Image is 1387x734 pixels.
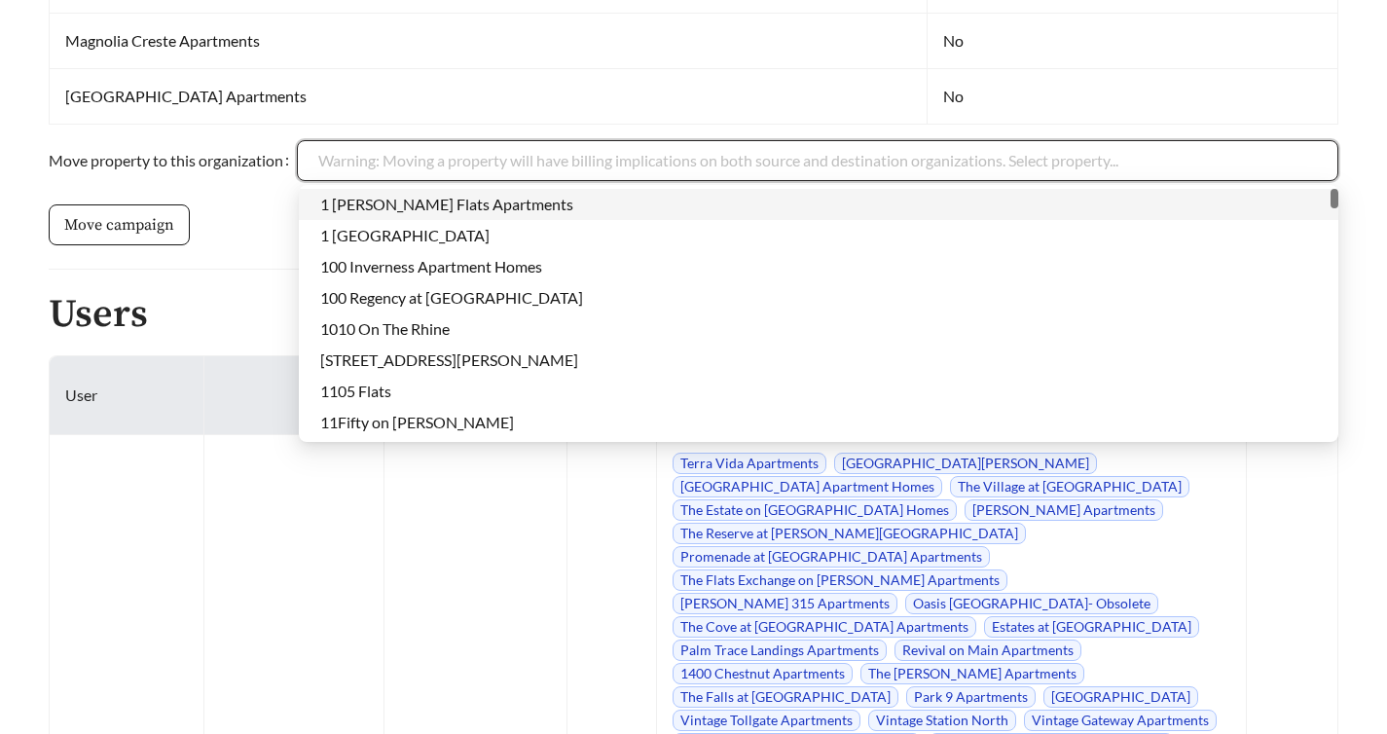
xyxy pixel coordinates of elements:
span: Vintage Gateway Apartments [1024,710,1217,731]
span: Palm Trace Landings Apartments [673,640,887,661]
div: 100 Inverness Apartment Homes [299,251,1338,282]
span: The Falls at [GEOGRAPHIC_DATA] [673,686,898,708]
div: 100 Regency at Clemson [299,282,1338,313]
span: Terra Vida Apartments [673,453,826,474]
div: 100 Regency at [GEOGRAPHIC_DATA] [320,287,1317,309]
span: Promenade at [GEOGRAPHIC_DATA] Apartments [673,546,990,568]
th: User [50,356,204,435]
span: The Village at [GEOGRAPHIC_DATA] [950,476,1189,497]
div: 1010 On The Rhine [320,318,1317,340]
td: Magnolia Creste Apartments [50,14,928,69]
div: 1 [GEOGRAPHIC_DATA] [320,225,1317,246]
div: 1105 Flats [299,376,1338,407]
span: 1400 Chestnut Apartments [673,663,853,684]
div: 1105 Flats [320,381,1317,402]
div: 1012 W Randolph St [299,345,1338,376]
span: The Cove at [GEOGRAPHIC_DATA] Apartments [673,616,976,638]
input: Move property to this organization [318,141,1317,180]
div: 11Fifty on Olson [299,407,1338,438]
div: 1 Kennedy Flats Apartments [299,189,1338,220]
span: [GEOGRAPHIC_DATA] Apartment Homes [673,476,942,497]
td: No [928,69,1338,125]
h2: Users [49,293,1338,336]
td: [GEOGRAPHIC_DATA] Apartments [50,69,928,125]
div: 1010 On The Rhine [299,313,1338,345]
label: Move property to this organization [49,140,297,181]
span: The Estate on [GEOGRAPHIC_DATA] Homes [673,499,957,521]
span: [GEOGRAPHIC_DATA] [1043,686,1198,708]
span: The Flats Exchange on [PERSON_NAME] Apartments [673,569,1007,591]
span: Vintage Tollgate Apartments [673,710,860,731]
div: 11Fifty on [PERSON_NAME] [320,412,1317,433]
td: No [928,14,1338,69]
span: Estates at [GEOGRAPHIC_DATA] [984,616,1199,638]
div: 100 Inverness Apartment Homes [320,256,1317,277]
span: [PERSON_NAME] 315 Apartments [673,593,897,614]
span: The Reserve at [PERSON_NAME][GEOGRAPHIC_DATA] [673,523,1026,544]
span: Park 9 Apartments [906,686,1036,708]
span: Move campaign [64,213,174,237]
span: Oasis [GEOGRAPHIC_DATA]- Obsolete [905,593,1158,614]
span: The [PERSON_NAME] Apartments [860,663,1084,684]
span: Revival on Main Apartments [894,640,1081,661]
span: Vintage Station North [868,710,1016,731]
span: [GEOGRAPHIC_DATA][PERSON_NAME] [834,453,1097,474]
button: Move campaign [49,204,190,245]
span: [PERSON_NAME] Apartments [965,499,1163,521]
div: 1 [PERSON_NAME] Flats Apartments [320,194,1317,215]
div: [STREET_ADDRESS][PERSON_NAME] [320,349,1317,371]
div: 1 Park Central [299,220,1338,251]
